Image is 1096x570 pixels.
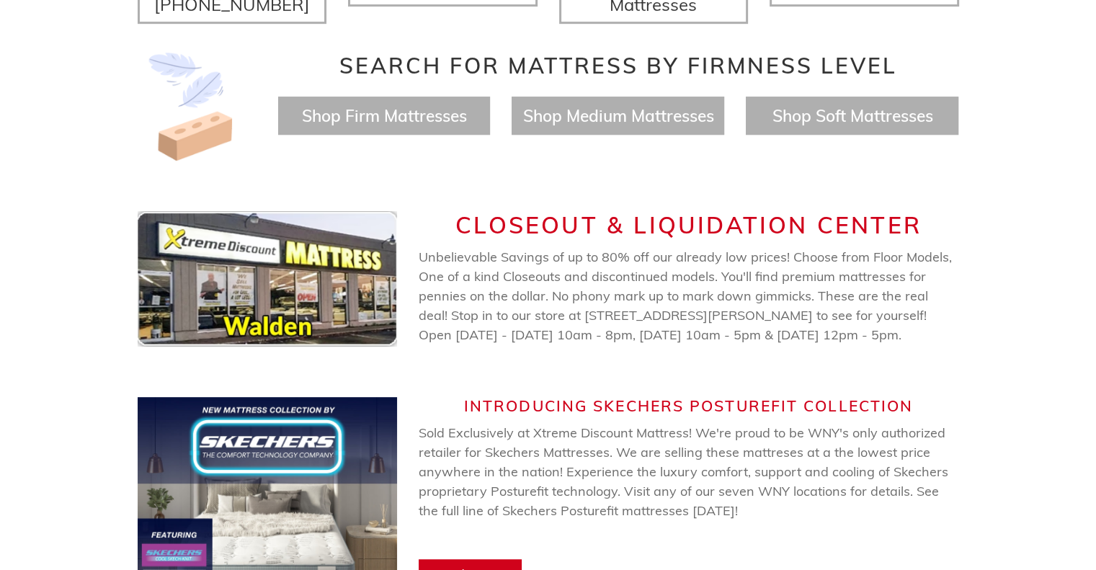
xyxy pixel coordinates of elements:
[772,105,932,126] a: Shop Soft Mattresses
[138,211,397,347] img: closeout-center-1.png__PID:ce2e09e6-3ec5-4bf2-b2d1-1a5aaa7f24fa
[455,210,922,239] span: CLOSEOUT & LIQUIDATION CENTER
[339,52,897,79] span: Search for Mattress by Firmness Level
[301,105,466,126] a: Shop Firm Mattresses
[464,396,913,415] span: Introducing Skechers Posturefit Collection
[419,249,952,343] span: Unbelievable Savings of up to 80% off our already low prices! Choose from Floor Models, One of a ...
[138,53,246,161] img: Image-of-brick- and-feather-representing-firm-and-soft-feel
[522,105,713,126] a: Shop Medium Mattresses
[419,424,948,558] span: Sold Exclusively at Xtreme Discount Mattress! We're proud to be WNY's only authorized retailer fo...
